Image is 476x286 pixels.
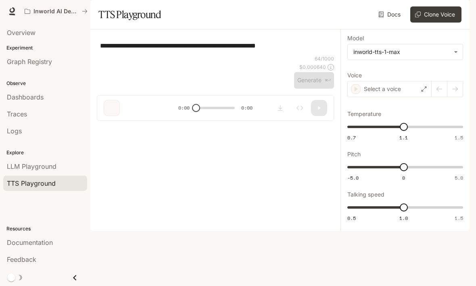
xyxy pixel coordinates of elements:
[347,134,356,141] span: 0.7
[410,6,461,23] button: Clone Voice
[455,134,463,141] span: 1.5
[347,174,359,181] span: -5.0
[347,215,356,222] span: 0.5
[377,6,404,23] a: Docs
[347,151,361,157] p: Pitch
[399,215,408,222] span: 1.0
[353,48,450,56] div: inworld-tts-1-max
[455,215,463,222] span: 1.5
[364,85,401,93] p: Select a voice
[21,3,91,19] button: All workspaces
[348,44,463,60] div: inworld-tts-1-max
[347,35,364,41] p: Model
[315,55,334,62] p: 64 / 1000
[399,134,408,141] span: 1.1
[98,6,161,23] h1: TTS Playground
[347,73,362,78] p: Voice
[455,174,463,181] span: 5.0
[299,64,326,70] p: $ 0.000640
[402,174,405,181] span: 0
[33,8,79,15] p: Inworld AI Demos
[347,111,381,117] p: Temperature
[347,192,384,197] p: Talking speed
